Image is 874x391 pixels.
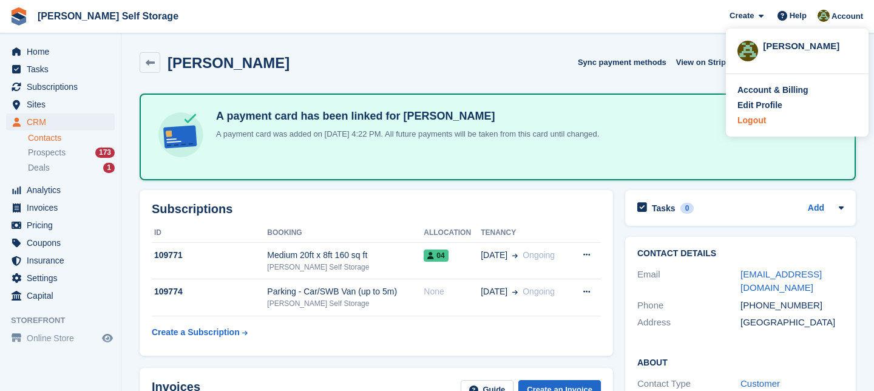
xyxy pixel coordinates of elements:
[28,147,66,158] span: Prospects
[27,61,100,78] span: Tasks
[737,99,857,112] a: Edit Profile
[523,250,555,260] span: Ongoing
[27,287,100,304] span: Capital
[6,217,115,234] a: menu
[676,56,730,69] span: View on Stripe
[27,182,100,199] span: Analytics
[740,269,822,293] a: [EMAIL_ADDRESS][DOMAIN_NAME]
[152,249,267,262] div: 109771
[790,10,807,22] span: Help
[6,199,115,216] a: menu
[27,217,100,234] span: Pricing
[152,285,267,298] div: 109774
[168,55,290,71] h2: [PERSON_NAME]
[6,234,115,251] a: menu
[424,285,481,298] div: None
[28,162,50,174] span: Deals
[737,41,758,61] img: Karl
[10,7,28,25] img: stora-icon-8386f47178a22dfd0bd8f6a31ec36ba5ce8667c1dd55bd0f319d3a0aa187defe.svg
[155,109,206,160] img: card-linked-ebf98d0992dc2aeb22e95c0e3c79077019eb2392cfd83c6a337811c24bc77127.svg
[27,330,100,347] span: Online Store
[27,114,100,131] span: CRM
[637,377,740,391] div: Contact Type
[737,84,857,97] a: Account & Billing
[267,298,424,309] div: [PERSON_NAME] Self Storage
[211,128,599,140] p: A payment card was added on [DATE] 4:22 PM. All future payments will be taken from this card unti...
[267,249,424,262] div: Medium 20ft x 8ft 160 sq ft
[737,84,808,97] div: Account & Billing
[27,252,100,269] span: Insurance
[808,202,824,216] a: Add
[424,250,448,262] span: 04
[27,234,100,251] span: Coupons
[28,161,115,174] a: Deals 1
[28,132,115,144] a: Contacts
[424,223,481,243] th: Allocation
[27,270,100,287] span: Settings
[578,52,666,72] button: Sync payment methods
[637,316,740,330] div: Address
[6,252,115,269] a: menu
[6,330,115,347] a: menu
[27,78,100,95] span: Subscriptions
[95,148,115,158] div: 173
[267,285,424,298] div: Parking - Car/SWB Van (up to 5m)
[6,270,115,287] a: menu
[818,10,830,22] img: Karl
[740,299,844,313] div: [PHONE_NUMBER]
[763,39,857,50] div: [PERSON_NAME]
[6,114,115,131] a: menu
[211,109,599,123] h4: A payment card has been linked for [PERSON_NAME]
[103,163,115,173] div: 1
[152,223,267,243] th: ID
[481,285,507,298] span: [DATE]
[28,146,115,159] a: Prospects 173
[100,331,115,345] a: Preview store
[6,61,115,78] a: menu
[652,203,676,214] h2: Tasks
[832,10,863,22] span: Account
[737,114,766,127] div: Logout
[6,78,115,95] a: menu
[680,203,694,214] div: 0
[637,249,844,259] h2: Contact Details
[740,378,780,389] a: Customer
[6,96,115,113] a: menu
[33,6,183,26] a: [PERSON_NAME] Self Storage
[6,182,115,199] a: menu
[481,223,570,243] th: Tenancy
[481,249,507,262] span: [DATE]
[6,287,115,304] a: menu
[267,262,424,273] div: [PERSON_NAME] Self Storage
[637,299,740,313] div: Phone
[523,287,555,296] span: Ongoing
[152,321,248,344] a: Create a Subscription
[27,96,100,113] span: Sites
[737,114,857,127] a: Logout
[671,52,745,72] a: View on Stripe
[6,43,115,60] a: menu
[27,199,100,216] span: Invoices
[11,314,121,327] span: Storefront
[152,326,240,339] div: Create a Subscription
[737,99,782,112] div: Edit Profile
[267,223,424,243] th: Booking
[27,43,100,60] span: Home
[637,268,740,295] div: Email
[152,202,601,216] h2: Subscriptions
[730,10,754,22] span: Create
[740,316,844,330] div: [GEOGRAPHIC_DATA]
[637,356,844,368] h2: About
